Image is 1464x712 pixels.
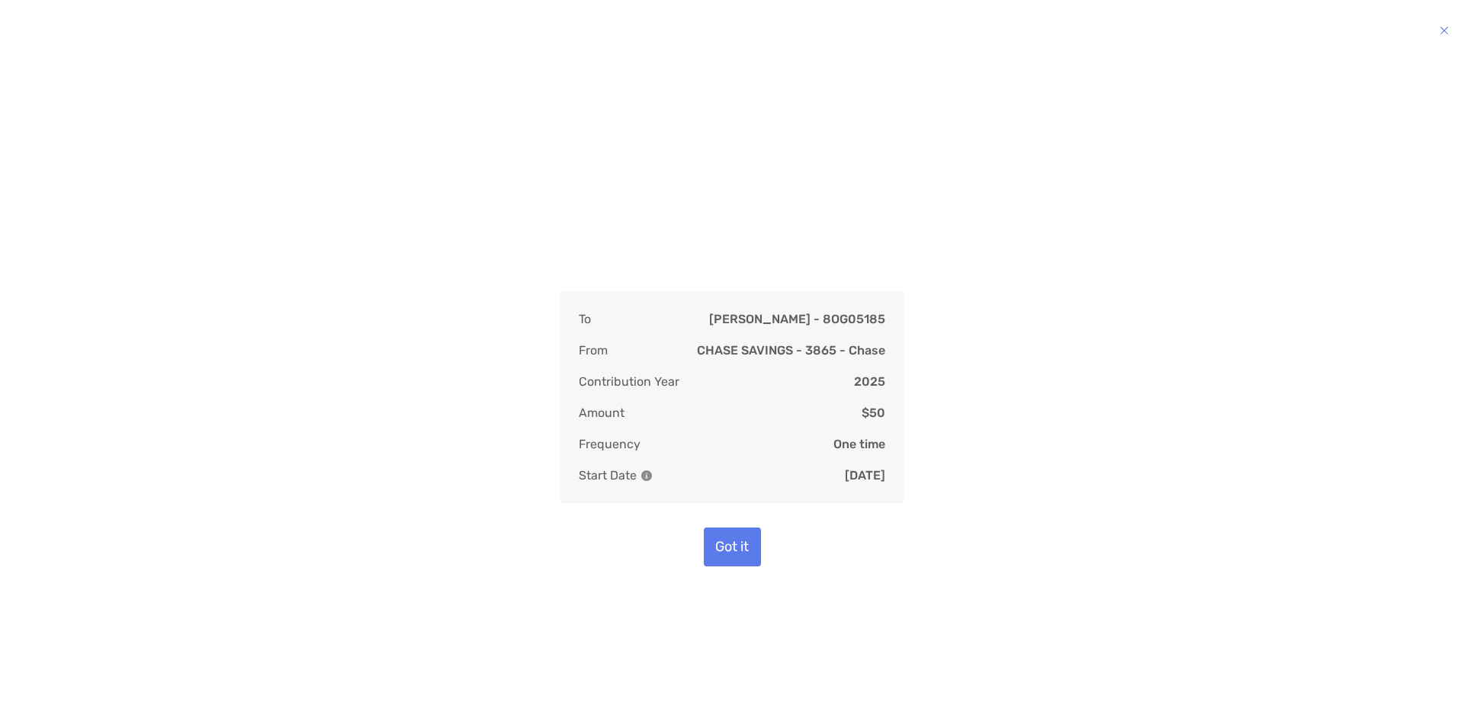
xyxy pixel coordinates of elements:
img: Information Icon [641,470,652,481]
p: Amount [579,403,624,422]
p: From [579,341,608,360]
p: Funds are subject to a waiting period before being available to withdraw. The status of the trans... [446,241,1018,279]
p: 2025 [854,372,885,391]
p: Deposit successfully submitted! [590,216,875,235]
p: $50 [862,403,885,422]
p: Start Date [579,466,652,485]
p: CHASE SAVINGS - 3865 - Chase [697,341,885,360]
p: One time [833,435,885,454]
p: Contribution Year [579,372,679,391]
p: Frequency [579,435,640,454]
button: Got it [704,528,761,566]
p: To [579,309,591,329]
p: [PERSON_NAME] - 8OG05185 [709,309,885,329]
p: [DATE] [845,466,885,485]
